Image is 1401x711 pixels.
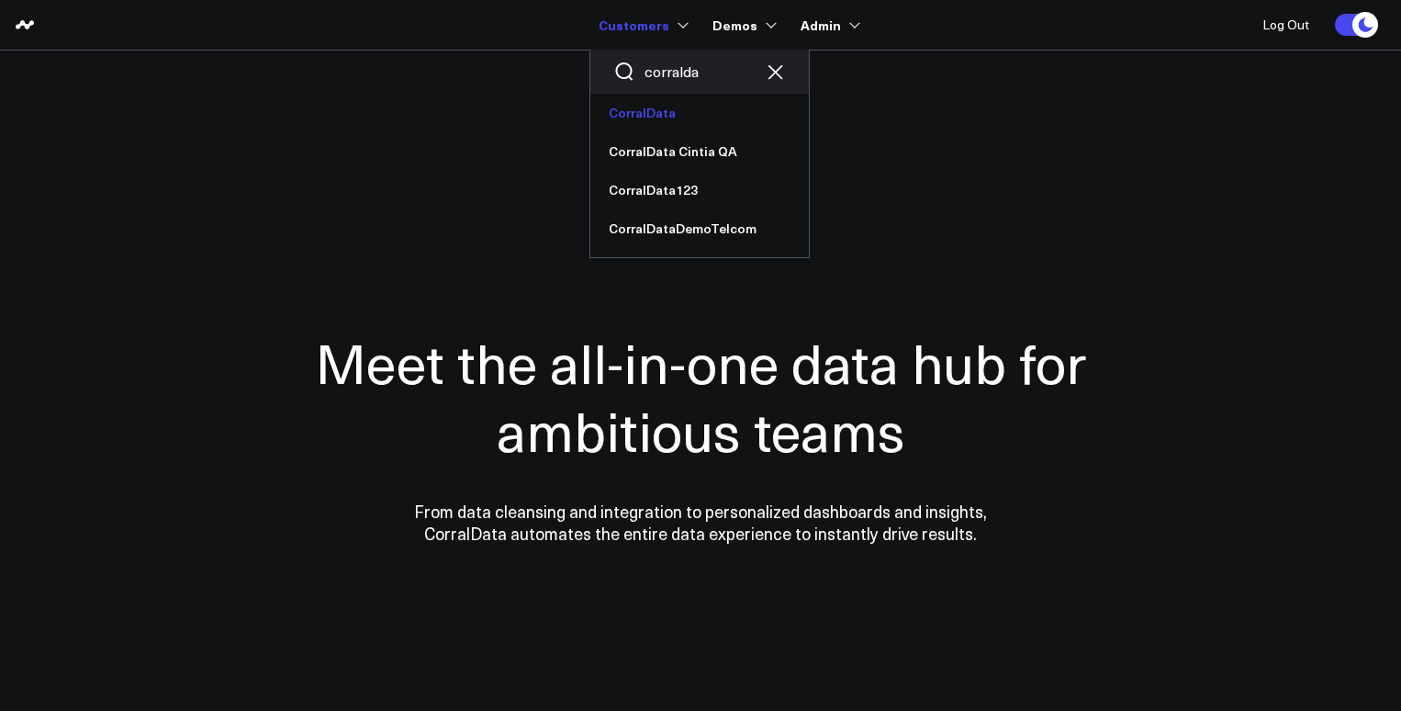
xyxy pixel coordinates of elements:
a: CorralData Cintia QA [590,132,809,171]
a: CorralDataDemoTelcom [590,209,809,248]
a: Admin [801,8,857,41]
button: Clear search [764,61,786,83]
a: CorralData [590,94,809,132]
h1: Meet the all-in-one data hub for ambitious teams [251,328,1150,464]
a: Customers [599,8,685,41]
a: CorralData123 [590,171,809,209]
input: Search customers input [644,62,755,82]
p: From data cleansing and integration to personalized dashboards and insights, CorralData automates... [375,501,1026,545]
button: Search customers button [613,61,635,83]
a: Demos [712,8,773,41]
